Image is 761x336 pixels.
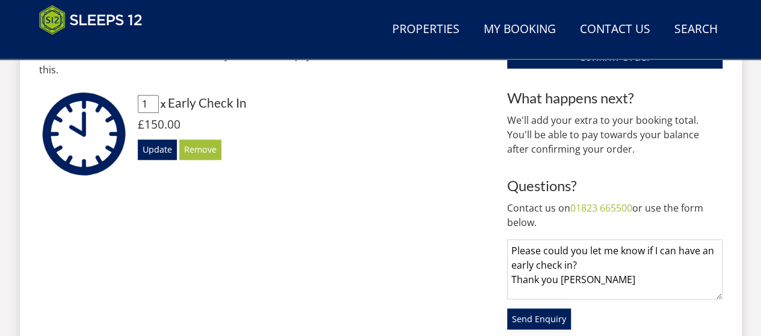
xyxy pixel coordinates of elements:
[570,201,632,215] a: 01823 665500
[670,16,722,43] a: Search
[179,139,221,160] button: Remove
[507,90,722,106] h3: What happens next?
[507,308,571,329] button: Send Enquiry
[39,48,488,77] p: 1 extra must be confirmed by us. You won't pay for this extra until we've confirmed this.
[39,89,129,179] img: Early Check In
[507,201,722,230] p: Contact us on or use the form below.
[479,16,561,43] a: My Booking
[575,16,655,43] a: Contact Us
[168,96,247,110] h4: Early Check In
[138,139,177,160] button: Update
[161,97,165,111] span: x
[39,5,143,35] img: Sleeps 12
[507,178,722,194] h3: Questions?
[33,42,159,52] iframe: Customer reviews powered by Trustpilot
[387,16,464,43] a: Properties
[138,116,488,133] p: £150.00
[507,113,722,156] p: We'll add your extra to your booking total. You'll be able to pay towards your balance after conf...
[512,313,566,325] span: Send Enquiry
